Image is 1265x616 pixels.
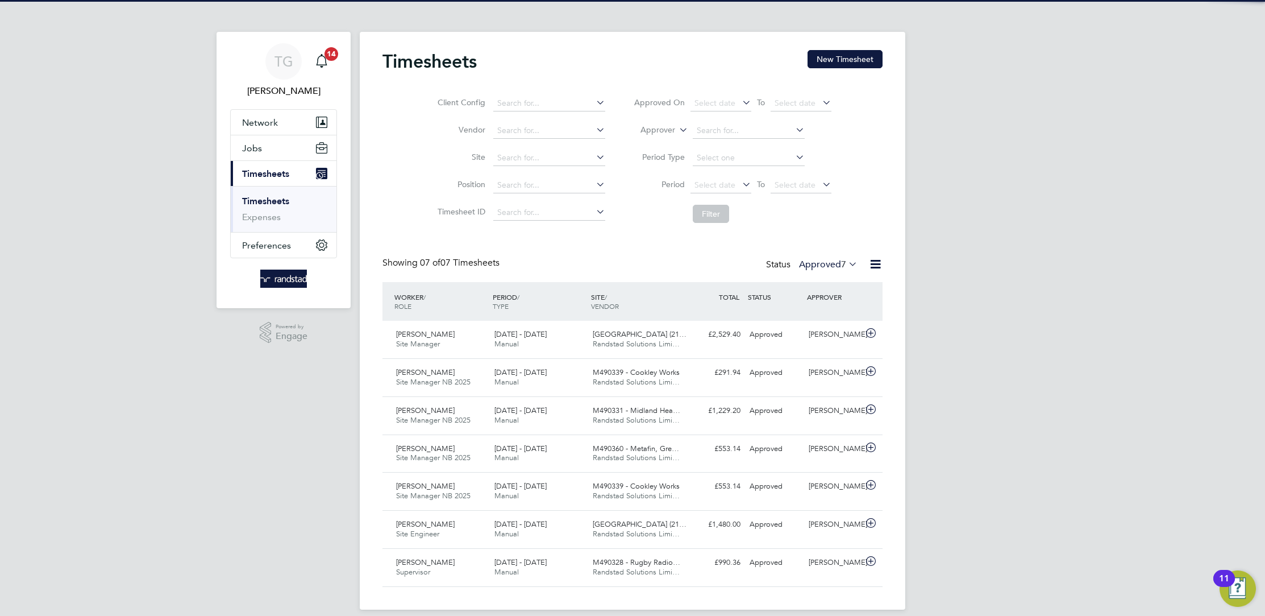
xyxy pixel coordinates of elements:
[1220,570,1256,607] button: Open Resource Center, 11 new notifications
[423,292,426,301] span: /
[242,212,281,222] a: Expenses
[591,301,619,311] span: VENDOR
[804,363,863,382] div: [PERSON_NAME]
[494,367,547,377] span: [DATE] - [DATE]
[396,377,471,387] span: Site Manager NB 2025
[260,322,308,344] a: Powered byEngage
[693,205,729,223] button: Filter
[231,110,336,135] button: Network
[686,325,745,344] div: £2,529.40
[841,259,846,270] span: 7
[754,177,768,192] span: To
[593,444,679,453] span: M490360 - Metafin, Gre…
[517,292,519,301] span: /
[260,270,307,288] img: randstad-logo-retina.png
[231,161,336,186] button: Timesheets
[217,32,351,308] nav: Main navigation
[396,481,455,491] span: [PERSON_NAME]
[493,150,605,166] input: Search for...
[593,557,680,567] span: M490328 - Rugby Radio…
[634,152,685,162] label: Period Type
[494,519,547,529] span: [DATE] - [DATE]
[694,98,735,108] span: Select date
[230,270,337,288] a: Go to home page
[242,196,289,206] a: Timesheets
[230,84,337,98] span: Tom Gardiner
[745,515,804,534] div: Approved
[396,567,430,577] span: Supervisor
[808,50,883,68] button: New Timesheet
[310,43,333,80] a: 14
[634,97,685,108] label: Approved On
[494,481,547,491] span: [DATE] - [DATE]
[745,477,804,496] div: Approved
[745,287,804,307] div: STATUS
[493,301,509,311] span: TYPE
[693,150,805,166] input: Select one
[686,402,745,420] div: £1,229.20
[324,47,338,61] span: 14
[420,257,440,268] span: 07 of
[694,180,735,190] span: Select date
[396,415,471,425] span: Site Manager NB 2025
[493,205,605,221] input: Search for...
[775,180,815,190] span: Select date
[766,257,860,273] div: Status
[686,477,745,496] div: £553.14
[745,440,804,458] div: Approved
[494,557,547,567] span: [DATE] - [DATE]
[382,50,477,73] h2: Timesheets
[494,567,519,577] span: Manual
[493,123,605,139] input: Search for...
[396,519,455,529] span: [PERSON_NAME]
[686,515,745,534] div: £1,480.00
[593,529,680,539] span: Randstad Solutions Limi…
[396,406,455,415] span: [PERSON_NAME]
[686,553,745,572] div: £990.36
[434,206,485,217] label: Timesheet ID
[392,287,490,316] div: WORKER
[494,491,519,501] span: Manual
[624,125,675,136] label: Approver
[593,339,680,349] span: Randstad Solutions Limi…
[434,152,485,162] label: Site
[593,406,680,415] span: M490331 - Midland Hea…
[230,43,337,98] a: TG[PERSON_NAME]
[396,453,471,462] span: Site Manager NB 2025
[231,233,336,258] button: Preferences
[799,259,858,270] label: Approved
[804,287,863,307] div: APPROVER
[494,377,519,387] span: Manual
[804,553,863,572] div: [PERSON_NAME]
[745,553,804,572] div: Approved
[719,292,739,301] span: TOTAL
[804,440,863,458] div: [PERSON_NAME]
[434,97,485,108] label: Client Config
[745,363,804,382] div: Approved
[490,287,588,316] div: PERIOD
[593,491,680,501] span: Randstad Solutions Limi…
[493,96,605,111] input: Search for...
[494,415,519,425] span: Manual
[394,301,411,311] span: ROLE
[593,367,680,377] span: M490339 - Cookley Works
[276,322,307,332] span: Powered by
[494,329,547,339] span: [DATE] - [DATE]
[745,325,804,344] div: Approved
[231,186,336,232] div: Timesheets
[605,292,607,301] span: /
[242,143,262,154] span: Jobs
[1219,578,1229,593] div: 11
[804,477,863,496] div: [PERSON_NAME]
[231,135,336,160] button: Jobs
[274,54,293,69] span: TG
[686,363,745,382] div: £291.94
[494,444,547,453] span: [DATE] - [DATE]
[396,444,455,453] span: [PERSON_NAME]
[804,325,863,344] div: [PERSON_NAME]
[396,529,439,539] span: Site Engineer
[804,402,863,420] div: [PERSON_NAME]
[494,406,547,415] span: [DATE] - [DATE]
[396,329,455,339] span: [PERSON_NAME]
[493,177,605,193] input: Search for...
